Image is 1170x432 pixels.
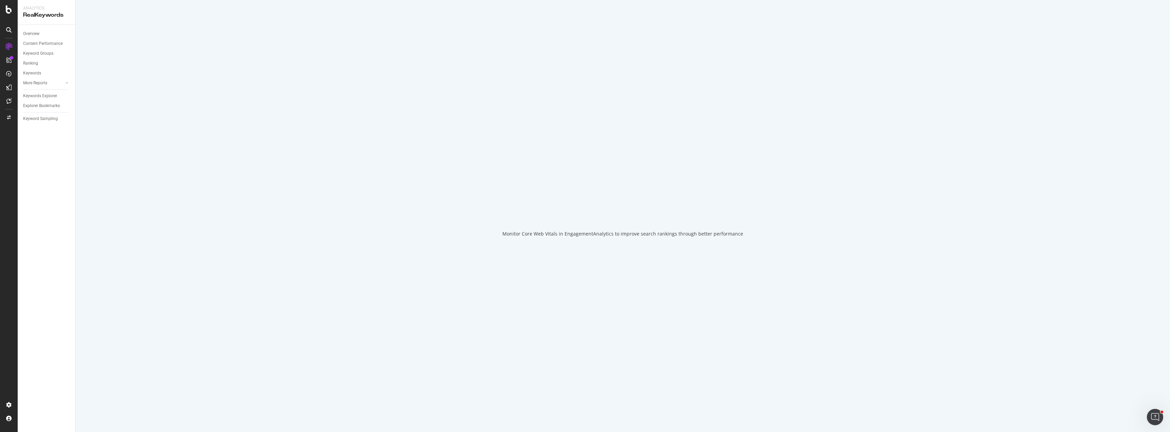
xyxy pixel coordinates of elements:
[23,70,41,77] div: Keywords
[502,230,743,237] div: Monitor Core Web Vitals in EngagementAnalytics to improve search rankings through better performance
[23,102,70,109] a: Explorer Bookmarks
[23,30,39,37] div: Overview
[23,40,63,47] div: Content Performance
[23,115,58,122] div: Keyword Sampling
[23,60,38,67] div: Ranking
[23,80,47,87] div: More Reports
[1147,409,1163,425] iframe: Intercom live chat
[23,115,70,122] a: Keyword Sampling
[23,92,70,100] a: Keywords Explorer
[598,195,647,220] div: animation
[23,11,70,19] div: RealKeywords
[23,50,70,57] a: Keyword Groups
[23,30,70,37] a: Overview
[23,92,57,100] div: Keywords Explorer
[23,5,70,11] div: Analytics
[23,102,60,109] div: Explorer Bookmarks
[23,60,70,67] a: Ranking
[23,50,53,57] div: Keyword Groups
[23,70,70,77] a: Keywords
[23,80,64,87] a: More Reports
[23,40,70,47] a: Content Performance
